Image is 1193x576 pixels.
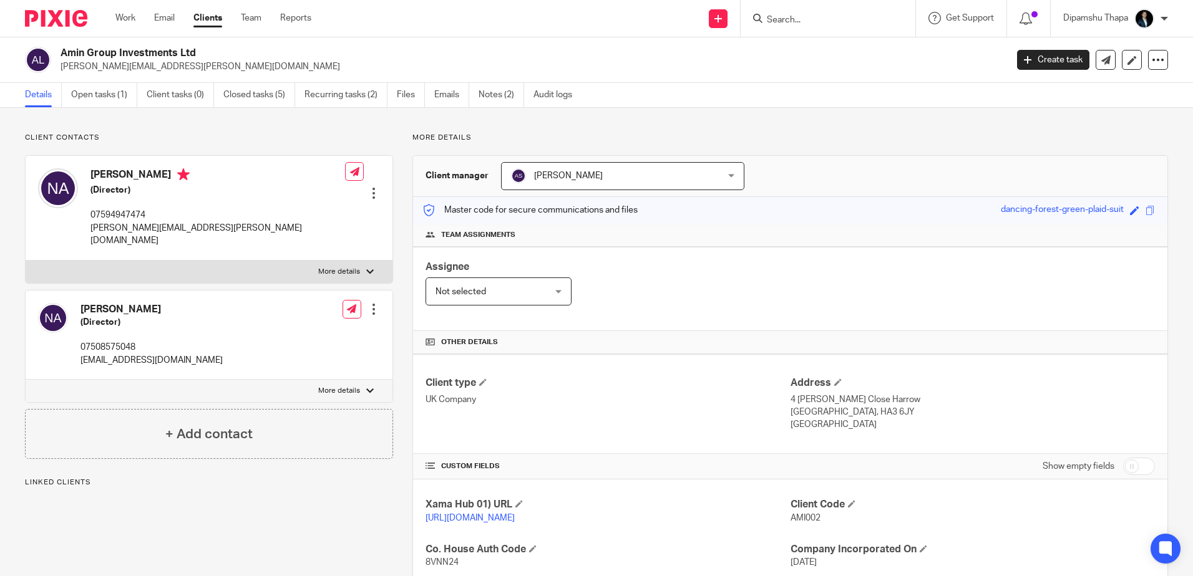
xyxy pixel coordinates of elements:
p: More details [318,267,360,277]
p: [PERSON_NAME][EMAIL_ADDRESS][PERSON_NAME][DOMAIN_NAME] [61,60,998,73]
img: Pixie [25,10,87,27]
h4: CUSTOM FIELDS [426,461,790,471]
a: Emails [434,83,469,107]
h4: Co. House Auth Code [426,543,790,556]
a: Audit logs [533,83,582,107]
span: [DATE] [791,558,817,567]
a: Team [241,12,261,24]
a: Recurring tasks (2) [304,83,387,107]
img: Image.jfif [1134,9,1154,29]
span: Assignee [426,262,469,272]
h4: Xama Hub 01) URL [426,498,790,511]
span: 8VNN24 [426,558,459,567]
a: Client tasks (0) [147,83,214,107]
p: More details [412,133,1168,143]
h5: (Director) [80,316,223,329]
a: Reports [280,12,311,24]
p: 4 [PERSON_NAME] Close Harrow [791,393,1155,406]
i: Primary [177,168,190,181]
a: Clients [193,12,222,24]
p: [GEOGRAPHIC_DATA] [791,418,1155,431]
a: Files [397,83,425,107]
img: svg%3E [511,168,526,183]
p: [PERSON_NAME][EMAIL_ADDRESS][PERSON_NAME][DOMAIN_NAME] [90,222,345,247]
h5: (Director) [90,184,345,196]
a: Closed tasks (5) [223,83,295,107]
h4: + Add contact [165,425,253,444]
a: [URL][DOMAIN_NAME] [426,514,515,522]
img: svg%3E [25,47,51,73]
p: [EMAIL_ADDRESS][DOMAIN_NAME] [80,354,223,367]
h4: Address [791,377,1155,390]
a: Open tasks (1) [71,83,137,107]
input: Search [766,15,878,26]
a: Email [154,12,175,24]
label: Show empty fields [1043,460,1114,473]
h4: [PERSON_NAME] [90,168,345,184]
h4: [PERSON_NAME] [80,303,223,316]
span: Team assignments [441,230,515,240]
p: Linked clients [25,478,393,487]
p: Client contacts [25,133,393,143]
a: Notes (2) [479,83,524,107]
p: Dipamshu Thapa [1063,12,1128,24]
span: AMI002 [791,514,820,522]
a: Create task [1017,50,1089,70]
p: More details [318,386,360,396]
h2: Amin Group Investments Ltd [61,47,811,60]
div: dancing-forest-green-plaid-suit [1001,203,1124,218]
p: UK Company [426,393,790,406]
p: 07508575048 [80,341,223,353]
span: [PERSON_NAME] [534,171,603,180]
p: [GEOGRAPHIC_DATA], HA3 6JY [791,406,1155,418]
a: Work [115,12,135,24]
span: Other details [441,337,498,347]
h4: Company Incorporated On [791,543,1155,556]
span: Get Support [946,14,994,22]
h3: Client manager [426,170,489,182]
p: Master code for secure communications and files [422,204,638,216]
img: svg%3E [38,168,78,208]
p: 07594947474 [90,209,345,221]
img: svg%3E [38,303,68,333]
a: Details [25,83,62,107]
span: Not selected [436,287,486,296]
h4: Client type [426,377,790,390]
h4: Client Code [791,498,1155,511]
